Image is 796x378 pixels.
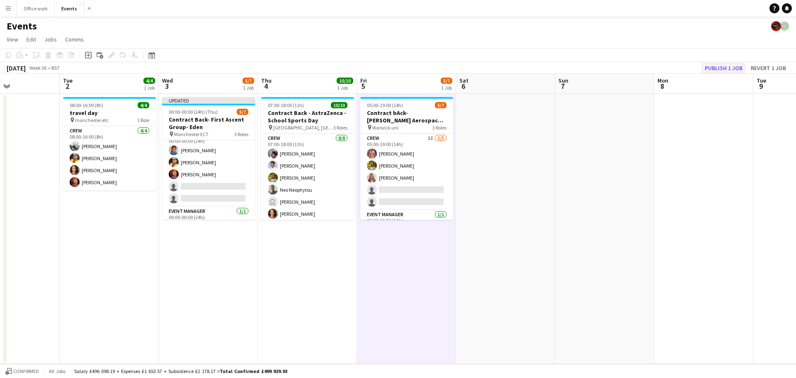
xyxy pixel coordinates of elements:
button: Office work [17,0,55,17]
span: Tue [63,77,73,84]
span: 7 [557,81,568,91]
app-job-card: 07:00-18:00 (11h)10/10Contract Back - AstraZenca - School Sports Day [GEOGRAPHIC_DATA], [GEOGRAPH... [261,97,354,220]
span: Fri [360,77,367,84]
span: manchester etc [75,117,109,123]
span: 3 Roles [432,124,447,131]
span: Week 36 [27,65,48,71]
span: 8 [656,81,668,91]
a: Comms [62,34,87,45]
span: 10/10 [331,102,347,108]
app-card-role: Crew4/408:00-16:00 (8h)[PERSON_NAME][PERSON_NAME][PERSON_NAME][PERSON_NAME] [63,126,156,190]
app-card-role: Crew3I3/505:00-19:00 (14h)[PERSON_NAME][PERSON_NAME][PERSON_NAME] [360,134,453,210]
span: 2 [62,81,73,91]
span: Confirmed [13,368,39,374]
div: Salary £496 098.19 + Expenses £1 653.57 + Subsistence £2 178.17 = [74,368,287,374]
app-card-role: Crew8/807:00-18:00 (11h)[PERSON_NAME][PERSON_NAME][PERSON_NAME]Neo Neophytou [PERSON_NAME][PERSON... [261,134,354,246]
h1: Events [7,20,37,32]
h3: Contract Back - AstraZenca - School Sports Day [261,109,354,124]
span: Jobs [44,36,57,43]
span: 5/7 [435,102,447,108]
span: 4/4 [143,78,155,84]
span: Manchester ECT [174,131,209,137]
span: Total Confirmed £499 929.93 [220,368,287,374]
app-job-card: 05:00-19:00 (14h)5/7Contract bAck-[PERSON_NAME] Aerospace- Diamond dome Warwick uni3 RolesCrew3I3... [360,97,453,220]
span: Tue [757,77,766,84]
div: Updated [162,97,255,104]
span: 07:00-18:00 (11h) [268,102,304,108]
button: Revert 1 job [747,63,789,73]
h3: Contract Back- First Ascent Group- Eden [162,116,255,131]
span: All jobs [47,368,67,374]
span: 1 Role [137,117,149,123]
span: 3 Roles [333,124,347,131]
span: 4 [260,81,272,91]
div: BST [51,65,60,71]
span: Edit [27,36,36,43]
span: View [7,36,18,43]
app-user-avatar: Blue Hat [779,21,789,31]
span: Sun [558,77,568,84]
span: [GEOGRAPHIC_DATA], [GEOGRAPHIC_DATA], [GEOGRAPHIC_DATA], [GEOGRAPHIC_DATA] [273,124,333,131]
span: Wed [162,77,173,84]
button: Confirmed [4,367,40,376]
app-card-role: Event Manager1/105:00-19:00 (14h) [360,210,453,238]
a: View [3,34,22,45]
app-card-role: Crew2I3/500:00-00:00 (24h)[PERSON_NAME][PERSON_NAME][PERSON_NAME] [162,130,255,207]
button: Publish 1 job [701,63,746,73]
span: 10/10 [337,78,353,84]
span: Thu [261,77,272,84]
app-card-role: Event Manager1/100:00-00:00 (24h) [162,207,255,235]
span: 5/7 [237,109,248,115]
div: 1 Job [441,85,452,91]
h3: travel day [63,109,156,117]
div: 1 Job [337,85,353,91]
span: 6 [458,81,468,91]
span: 3 Roles [234,131,248,137]
div: 1 Job [243,85,254,91]
button: Events [55,0,84,17]
div: [DATE] [7,64,26,72]
span: Mon [658,77,668,84]
span: 00:00-00:00 (24h) (Thu) [169,109,218,115]
h3: Contract bAck-[PERSON_NAME] Aerospace- Diamond dome [360,109,453,124]
div: 1 Job [144,85,155,91]
span: Sat [459,77,468,84]
span: 5/7 [243,78,254,84]
span: 5 [359,81,367,91]
app-user-avatar: Blue Hat [771,21,781,31]
span: 4/4 [138,102,149,108]
span: Comms [65,36,84,43]
app-job-card: Updated00:00-00:00 (24h) (Thu)5/7Contract Back- First Ascent Group- Eden Manchester ECT3 RolesCre... [162,97,255,220]
span: 9 [755,81,766,91]
a: Edit [23,34,39,45]
app-job-card: 08:00-16:00 (8h)4/4travel day manchester etc1 RoleCrew4/408:00-16:00 (8h)[PERSON_NAME][PERSON_NAM... [63,97,156,190]
span: 5/7 [441,78,452,84]
span: 08:00-16:00 (8h) [70,102,103,108]
span: 3 [161,81,173,91]
span: 05:00-19:00 (14h) [367,102,403,108]
a: Jobs [41,34,60,45]
span: Warwick uni [372,124,398,131]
